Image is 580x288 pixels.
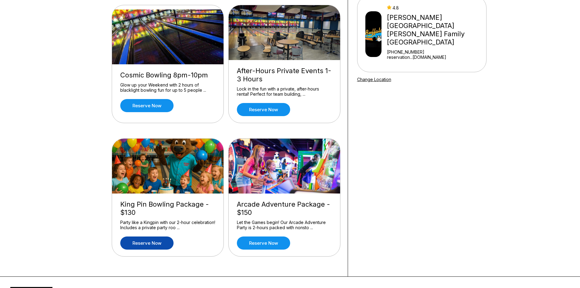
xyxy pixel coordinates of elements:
[387,55,483,60] a: reservation...[DOMAIN_NAME]
[112,9,224,64] img: Cosmic Bowling 8pm-10pm
[237,86,332,97] div: Lock in the fun with a private, after-hours rental! Perfect for team building, ...
[237,236,290,250] a: Reserve now
[237,200,332,217] div: Arcade Adventure Package - $150
[229,139,341,194] img: Arcade Adventure Package - $150
[120,200,215,217] div: King Pin Bowling Package - $130
[387,49,483,55] div: [PHONE_NUMBER]
[237,103,290,116] a: Reserve now
[229,5,341,60] img: After-Hours Private Events 1-3 Hours
[120,220,215,230] div: Party like a Kingpin with our 2-hour celebration! Includes a private party roo ...
[120,71,215,79] div: Cosmic Bowling 8pm-10pm
[120,236,174,250] a: Reserve now
[120,99,174,112] a: Reserve now
[387,13,483,46] div: [PERSON_NAME][GEOGRAPHIC_DATA] [PERSON_NAME] Family [GEOGRAPHIC_DATA]
[237,220,332,230] div: Let the Games begin! Our Arcade Adventure Party is 2-hours packed with nonsto ...
[237,67,332,83] div: After-Hours Private Events 1-3 Hours
[120,82,215,93] div: Glow up your Weekend with 2 hours of blacklight bowling fun for up to 5 people ...
[365,11,382,57] img: Buffaloe Lanes Mebane Family Bowling Center
[357,77,391,82] a: Change Location
[387,5,483,10] div: 4.8
[112,139,224,194] img: King Pin Bowling Package - $130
